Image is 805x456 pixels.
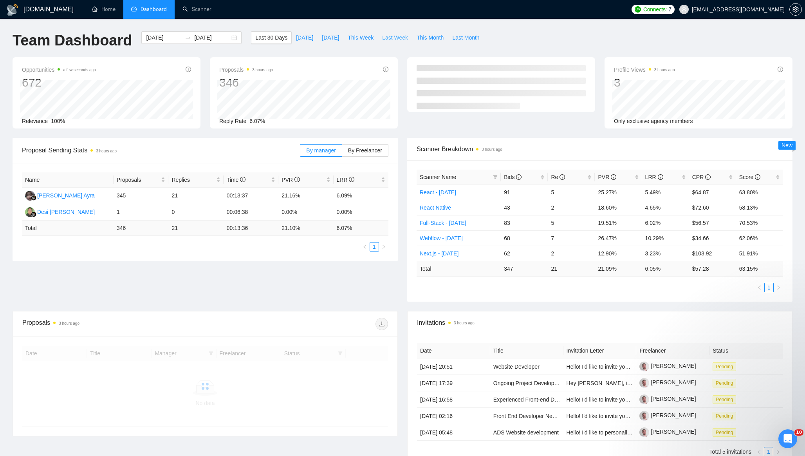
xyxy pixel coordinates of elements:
td: 21 [168,188,223,204]
button: This Month [412,31,448,44]
a: [PERSON_NAME] [639,363,696,369]
time: 3 hours ago [482,147,502,152]
span: Pending [713,379,736,387]
span: right [776,450,780,454]
td: 70.53% [736,215,783,230]
span: Proposal Sending Stats [22,145,300,155]
td: 347 [501,261,548,276]
td: 62 [501,246,548,261]
span: info-circle [658,174,663,180]
td: 6.07 % [334,221,388,236]
span: LRR [337,177,355,183]
span: Profile Views [614,65,675,74]
span: This Week [348,33,374,42]
td: [DATE] 17:39 [417,375,490,391]
button: right [379,242,388,252]
a: Pending [713,363,739,369]
a: DWDesi [PERSON_NAME] [25,208,95,215]
span: Bids [504,174,522,180]
a: 1 [765,283,773,292]
span: dashboard [131,6,137,12]
span: info-circle [611,174,616,180]
td: $56.57 [689,215,736,230]
span: 100% [51,118,65,124]
li: Previous Page [360,242,370,252]
th: Name [22,172,114,188]
div: 346 [219,75,273,90]
td: 19.51% [595,215,642,230]
td: 26.47% [595,230,642,246]
span: PVR [598,174,616,180]
span: info-circle [294,177,300,182]
td: $34.66 [689,230,736,246]
a: homeHome [92,6,116,13]
td: $ 57.28 [689,261,736,276]
td: [DATE] 05:48 [417,424,490,441]
span: info-circle [383,67,388,72]
td: 58.13% [736,200,783,215]
td: 345 [114,188,168,204]
td: 25.27% [595,185,642,200]
span: setting [790,6,801,13]
a: 1 [764,447,773,456]
span: Scanner Name [420,174,456,180]
img: c1hWRluuE0k0gEtYUsY2SGGQBnhAhDGryqfTiRJYuAKRgm-gS8TrT1RNEKHF07fLq- [639,362,649,371]
a: searchScanner [182,6,211,13]
td: 83 [501,215,548,230]
td: 10.29% [642,230,689,246]
a: [PERSON_NAME] [639,429,696,435]
div: Desi [PERSON_NAME] [37,208,95,216]
span: Reply Rate [219,118,246,124]
button: left [755,283,764,292]
td: 6.02% [642,215,689,230]
button: right [774,283,783,292]
span: left [363,244,367,249]
input: Start date [146,33,182,42]
td: 2 [548,246,595,261]
a: Full-Stack - [DATE] [420,220,466,226]
span: info-circle [349,177,354,182]
li: Next Page [379,242,388,252]
span: [DATE] [296,33,313,42]
span: Connects: [643,5,667,14]
a: React - [DATE] [420,189,456,195]
td: [DATE] 16:58 [417,391,490,408]
button: Last 30 Days [251,31,292,44]
a: [PERSON_NAME] [639,412,696,418]
td: 346 [114,221,168,236]
td: 1 [114,204,168,221]
div: [PERSON_NAME] Ayra [37,191,95,200]
td: 18.60% [595,200,642,215]
a: [PERSON_NAME] [639,396,696,402]
td: 91 [501,185,548,200]
time: 3 hours ago [96,149,117,153]
th: Status [709,343,783,358]
span: 10 [794,429,803,436]
td: $72.60 [689,200,736,215]
time: 3 hours ago [252,68,273,72]
td: 4.65% [642,200,689,215]
span: Scanner Breakdown [417,144,783,154]
span: Last Week [382,33,408,42]
span: right [381,244,386,249]
span: Replies [171,176,214,184]
span: user [681,7,687,12]
td: 00:13:37 [224,188,278,204]
h1: Team Dashboard [13,31,132,50]
img: gigradar-bm.png [31,195,36,201]
td: 3.23% [642,246,689,261]
a: Experienced Front-end Developer Needed for React Next.js Project [493,396,657,403]
time: a few seconds ago [63,68,96,72]
li: Next Page [774,283,783,292]
td: 21 [548,261,595,276]
button: left [360,242,370,252]
td: 6.09% [334,188,388,204]
span: Re [551,174,565,180]
span: Invitations [417,318,783,328]
button: This Week [343,31,378,44]
span: right [776,285,781,290]
span: info-circle [240,177,245,182]
td: 5 [548,185,595,200]
td: 00:13:36 [224,221,278,236]
td: 62.06% [736,230,783,246]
